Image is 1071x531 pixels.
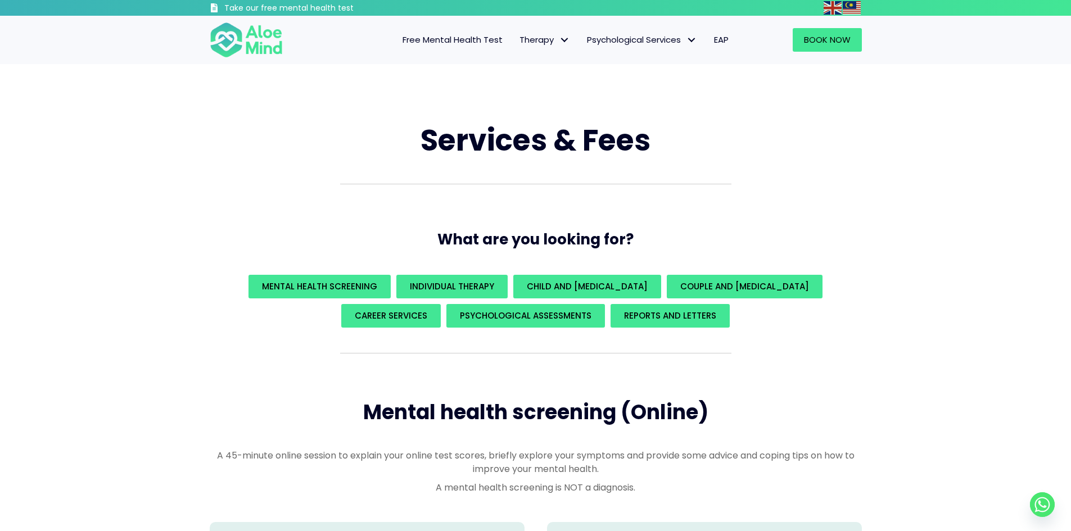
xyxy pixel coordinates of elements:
a: Individual Therapy [396,275,508,298]
a: Psychological ServicesPsychological Services: submenu [579,28,706,52]
a: Book Now [793,28,862,52]
span: Career Services [355,310,427,321]
span: Mental Health Screening [262,280,377,292]
a: Whatsapp [1030,492,1055,517]
span: Mental health screening (Online) [363,398,708,426]
a: Take our free mental health test [210,3,414,16]
img: Aloe mind Logo [210,21,283,58]
p: A mental health screening is NOT a diagnosis. [210,481,862,494]
span: Free Mental Health Test [403,34,503,46]
div: What are you looking for? [210,272,862,330]
span: REPORTS AND LETTERS [624,310,716,321]
img: ms [843,1,861,15]
a: Mental Health Screening [248,275,391,298]
a: Couple and [MEDICAL_DATA] [667,275,823,298]
a: REPORTS AND LETTERS [611,304,730,328]
img: en [824,1,842,15]
a: Career Services [341,304,441,328]
span: Individual Therapy [410,280,494,292]
span: Couple and [MEDICAL_DATA] [680,280,809,292]
span: Psychological assessments [460,310,591,321]
a: Child and [MEDICAL_DATA] [513,275,661,298]
a: TherapyTherapy: submenu [511,28,579,52]
span: Therapy [519,34,570,46]
a: Free Mental Health Test [394,28,511,52]
a: English [824,1,843,14]
p: A 45-minute online session to explain your online test scores, briefly explore your symptoms and ... [210,449,862,475]
span: Psychological Services: submenu [684,32,700,48]
a: Malay [843,1,862,14]
a: EAP [706,28,737,52]
span: Services & Fees [421,120,650,161]
span: Book Now [804,34,851,46]
span: Psychological Services [587,34,697,46]
span: EAP [714,34,729,46]
nav: Menu [297,28,737,52]
h3: Take our free mental health test [224,3,414,14]
span: Child and [MEDICAL_DATA] [527,280,648,292]
span: Therapy: submenu [557,32,573,48]
span: What are you looking for? [437,229,634,249]
a: Psychological assessments [446,304,605,328]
